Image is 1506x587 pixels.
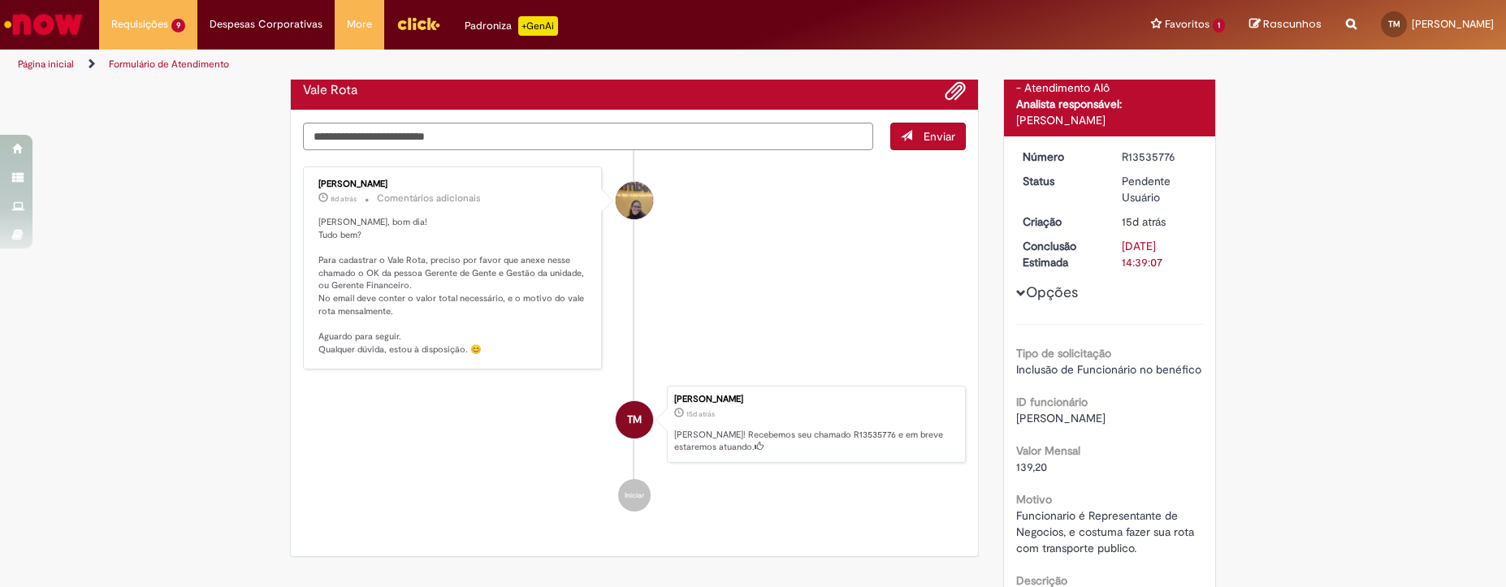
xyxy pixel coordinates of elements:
dt: Conclusão Estimada [1010,238,1110,270]
ul: Trilhas de página [12,50,992,80]
span: 139,20 [1016,460,1047,474]
p: +GenAi [518,16,558,36]
p: [PERSON_NAME]! Recebemos seu chamado R13535776 e em breve estaremos atuando. [674,429,957,454]
img: ServiceNow [2,8,85,41]
dt: Status [1010,173,1110,189]
b: Valor Mensal [1016,443,1080,458]
span: 15d atrás [686,409,715,419]
span: 1 [1213,19,1225,32]
span: 9 [171,19,185,32]
span: 8d atrás [331,194,357,204]
div: [PERSON_NAME] [674,395,957,404]
div: Amanda De Campos Gomes Do Nascimento [616,182,653,219]
img: click_logo_yellow_360x200.png [396,11,440,36]
a: Formulário de Atendimento [109,58,229,71]
span: Funcionario é Representante de Negocios, e costuma fazer sua rota com transporte publico. [1016,508,1197,555]
div: Pendente Usuário [1122,173,1197,205]
div: [PERSON_NAME] [1016,112,1204,128]
span: [PERSON_NAME] [1412,17,1494,31]
div: [PERSON_NAME] [318,179,589,189]
small: Comentários adicionais [377,192,481,205]
div: R13535776 [1122,149,1197,165]
dt: Criação [1010,214,1110,230]
time: 15/09/2025 13:39:03 [1122,214,1166,229]
h2: Vale Rota Histórico de tíquete [303,84,357,98]
b: Tipo de solicitação [1016,346,1111,360]
div: [DATE] 14:39:07 [1122,238,1197,270]
button: Enviar [890,123,966,150]
span: Rascunhos [1263,16,1322,32]
span: TM [1388,19,1400,29]
span: Favoritos [1165,16,1210,32]
div: Analista responsável: [1016,96,1204,112]
p: [PERSON_NAME], bom dia! Tudo bem? Para cadastrar o Vale Rota, preciso por favor que anexe nesse c... [318,216,589,356]
a: Rascunhos [1249,17,1322,32]
time: 22/09/2025 10:07:59 [331,194,357,204]
a: Página inicial [18,58,74,71]
b: Motivo [1016,492,1052,507]
div: Thaynna Da Silva Moura [616,401,653,438]
ul: Histórico de tíquete [303,150,966,528]
span: Inclusão de Funcionário no benéfico [1016,362,1201,377]
div: Padroniza [465,16,558,36]
span: 15d atrás [1122,214,1166,229]
dt: Número [1010,149,1110,165]
div: Gente e Gestão - Atendimento GGE - Atendimento Alô [1016,63,1204,96]
span: [PERSON_NAME] [1016,411,1106,425]
div: 15/09/2025 13:39:03 [1122,214,1197,230]
span: TM [627,400,642,439]
button: Adicionar anexos [945,80,966,101]
li: Thaynna Da Silva Moura [303,386,966,464]
span: More [347,16,372,32]
span: Enviar [924,129,955,144]
span: Requisições [111,16,168,32]
b: ID funcionário [1016,395,1088,409]
span: Despesas Corporativas [210,16,322,32]
textarea: Digite sua mensagem aqui... [303,123,873,150]
time: 15/09/2025 13:39:03 [686,409,715,419]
